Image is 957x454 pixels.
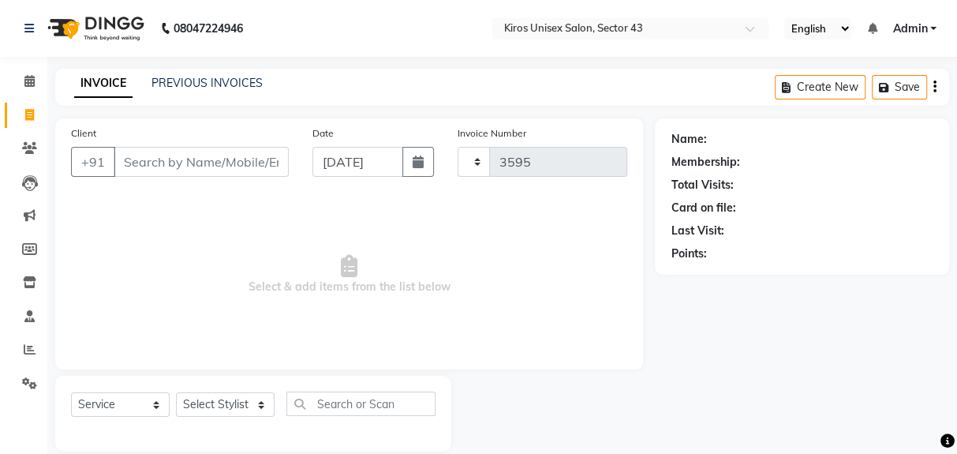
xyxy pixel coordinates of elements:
button: +91 [71,147,115,177]
div: Last Visit: [671,223,723,239]
input: Search or Scan [286,392,436,416]
label: Invoice Number [458,126,526,141]
label: Client [71,126,96,141]
input: Search by Name/Mobile/Email/Code [114,147,289,177]
a: PREVIOUS INVOICES [151,76,263,90]
img: logo [40,6,148,51]
label: Date [312,126,334,141]
b: 08047224946 [174,6,243,51]
div: Card on file: [671,200,735,216]
div: Name: [671,131,706,148]
button: Save [872,75,927,99]
div: Total Visits: [671,177,733,193]
span: Select & add items from the list below [71,196,627,354]
div: Membership: [671,154,739,171]
a: INVOICE [74,69,133,98]
button: Create New [775,75,865,99]
span: Admin [892,21,927,37]
div: Points: [671,246,706,262]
